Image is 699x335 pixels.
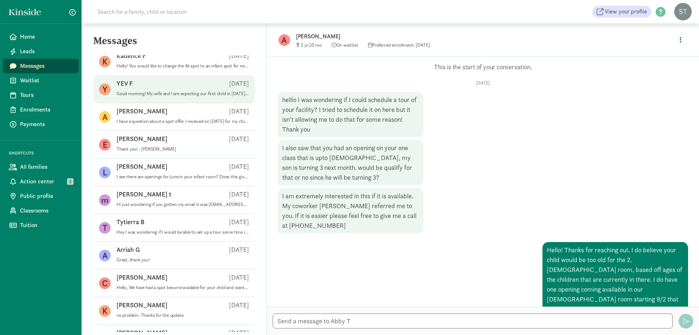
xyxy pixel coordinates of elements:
[278,188,423,233] div: I am extremely interested in this if it is available. My coworker [PERSON_NAME] referred me to yo...
[116,107,167,116] p: [PERSON_NAME]
[3,117,79,132] a: Payments
[116,312,249,318] p: no problem. Thanks for the update.
[3,44,79,59] a: Leads
[20,206,73,215] span: Classrooms
[116,91,249,97] p: Good morning! My wife and I are expecting our first child in [DATE] and we'd love to take a tour ...
[20,32,73,41] span: Home
[20,76,73,85] span: Waitlist
[116,190,171,199] p: [PERSON_NAME] t
[229,245,249,254] p: [DATE]
[3,203,79,218] a: Classrooms
[278,63,688,71] p: This is the start of your conversation.
[20,47,73,56] span: Leads
[116,174,249,180] p: I see there are openings for June in your infant room? Does this give us a better chance of havin...
[20,221,73,230] span: Tuition
[99,83,111,95] figure: Y
[3,30,79,44] a: Home
[3,59,79,73] a: Messages
[99,56,111,67] figure: K
[278,80,688,86] p: [DATE]
[229,190,249,199] p: [DATE]
[301,42,309,48] span: 2
[99,305,111,317] figure: K
[99,277,111,289] figure: C
[116,162,167,171] p: [PERSON_NAME]
[278,140,423,185] div: I also saw that you had an opening on your one class that is upto [DEMOGRAPHIC_DATA], my son is t...
[229,135,249,143] p: [DATE]
[3,88,79,102] a: Tours
[99,222,111,234] figure: T
[20,177,73,186] span: Action center
[20,120,73,129] span: Payments
[605,7,647,16] span: View your profile
[116,63,249,69] p: Hello! You would like to change the 4k spot to an infant spot for next June? If so, could you ple...
[99,167,111,178] figure: L
[278,92,423,137] div: helllo I was wondering if I could schedule a tour of your facility? I tried to schedule it on her...
[116,285,249,291] p: Hello, We have had a spot become available for your child and wanted to see if you are still in n...
[229,218,249,226] p: [DATE]
[229,79,249,88] p: [DATE]
[116,118,249,124] p: I have a question about a spot offer I received on [DATE] for my child [PERSON_NAME]. My question...
[332,42,358,48] span: On waitlist
[3,102,79,117] a: Enrollments
[116,257,249,263] p: Great, thank you!
[296,31,525,42] p: [PERSON_NAME]
[116,273,167,282] p: [PERSON_NAME]
[3,189,79,203] a: Public profile
[3,73,79,88] a: Waitlist
[99,250,111,261] figure: A
[20,163,73,171] span: All families
[116,229,249,235] p: Hey I was wondering if I would be able to set up a tour some time in may for Trycen west ?
[592,6,651,17] a: View your profile
[116,301,167,309] p: [PERSON_NAME]
[229,273,249,282] p: [DATE]
[3,218,79,233] a: Tuition
[99,139,111,151] figure: E
[20,91,73,100] span: Tours
[116,218,145,226] p: Tytierra B
[229,51,249,60] p: [DATE]
[229,162,249,171] p: [DATE]
[116,135,167,143] p: [PERSON_NAME]
[279,34,290,46] figure: A
[309,42,322,48] span: 10
[3,174,79,189] a: Action center 2
[116,245,140,254] p: Arriah G
[93,4,297,19] input: Search for a family, child or location
[116,202,249,207] p: Hi just wondering if you gotten my email it was [EMAIL_ADDRESS][DOMAIN_NAME] about [PERSON_NAME]
[20,62,73,70] span: Messages
[99,194,111,206] figure: m
[116,79,133,88] p: YEV F
[20,192,73,200] span: Public profile
[368,42,430,48] span: Preferred enrollment: [DATE]
[229,107,249,116] p: [DATE]
[82,35,266,52] h5: Messages
[229,301,249,309] p: [DATE]
[99,111,111,123] figure: A
[3,160,79,174] a: All families
[116,51,146,60] p: Kadence F
[116,146,249,152] p: Thank you! - [PERSON_NAME]
[20,105,73,114] span: Enrollments
[67,178,74,185] span: 2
